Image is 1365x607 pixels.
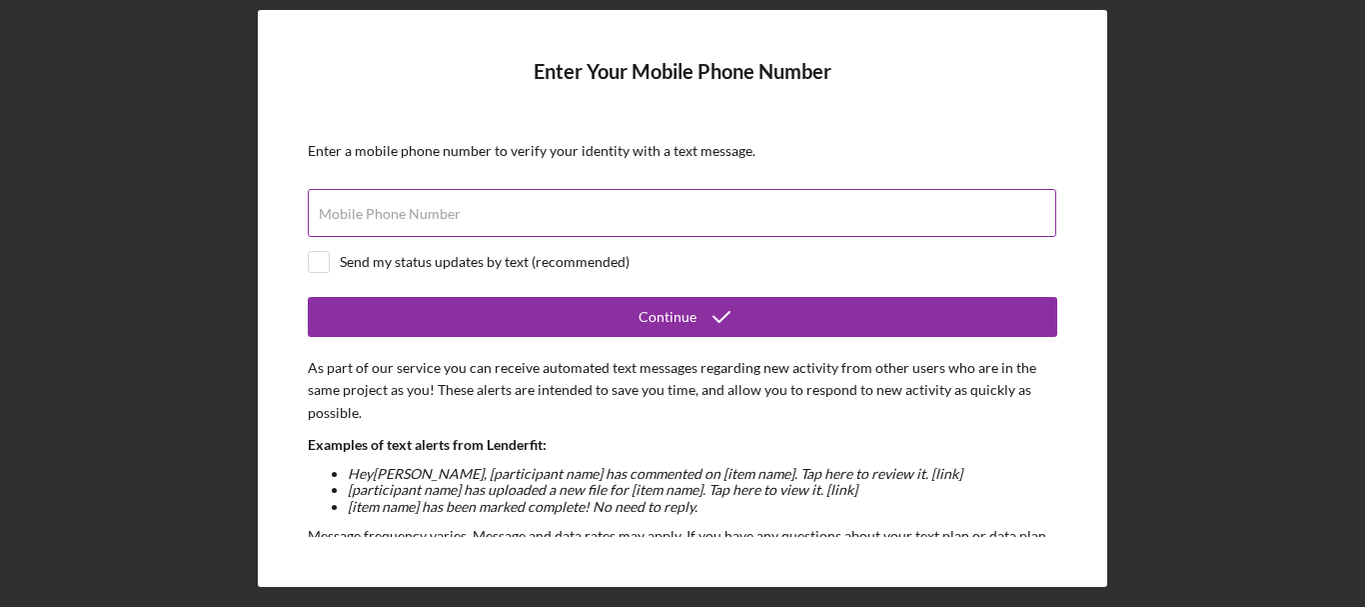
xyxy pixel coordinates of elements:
button: Continue [308,297,1057,337]
label: Mobile Phone Number [319,206,461,222]
p: Message frequency varies. Message and data rates may apply. If you have any questions about your ... [308,525,1057,570]
li: [item name] has been marked complete! No need to reply. [348,499,1057,515]
p: As part of our service you can receive automated text messages regarding new activity from other ... [308,357,1057,424]
h4: Enter Your Mobile Phone Number [308,60,1057,113]
div: Continue [639,297,696,337]
p: Examples of text alerts from Lenderfit: [308,434,1057,456]
div: Enter a mobile phone number to verify your identity with a text message. [308,143,1057,159]
li: [participant name] has uploaded a new file for [item name]. Tap here to view it. [link] [348,482,1057,498]
div: Send my status updates by text (recommended) [340,254,630,270]
li: Hey [PERSON_NAME] , [participant name] has commented on [item name]. Tap here to review it. [link] [348,466,1057,482]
